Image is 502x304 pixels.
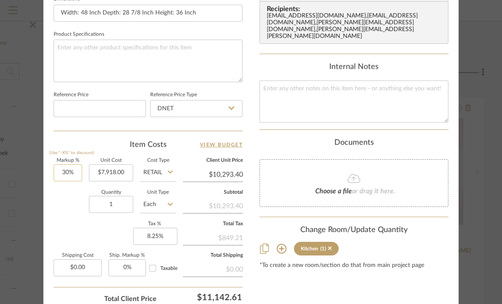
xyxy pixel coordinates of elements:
div: (1) [320,246,326,252]
label: Client Unit Price [183,158,243,163]
span: Total Client Price [104,294,157,304]
div: $10,293.40 [183,198,243,213]
div: [EMAIL_ADDRESS][DOMAIN_NAME] , [EMAIL_ADDRESS][DOMAIN_NAME] , [PERSON_NAME][EMAIL_ADDRESS][DOMAIN... [267,13,445,40]
label: Total Shipping [183,253,243,258]
label: Cost Type [140,158,176,163]
label: Subtotal [183,190,243,195]
div: $0.00 [183,261,243,276]
label: Tax % [133,222,176,226]
label: Markup % [54,158,82,163]
div: Documents [260,138,448,148]
span: or drag it here. [352,188,395,195]
div: *To create a new room/section do that from main project page [260,262,448,269]
span: Taxable [160,266,177,271]
div: Item Costs [54,140,242,150]
span: Recipients: [267,5,445,13]
div: $849.21 [183,229,243,245]
label: Reference Price Type [150,93,197,97]
label: Unit Cost [89,158,133,163]
label: Total Tax [183,222,243,226]
label: Ship. Markup % [108,253,146,258]
label: Reference Price [54,93,88,97]
div: Internal Notes [260,63,448,72]
a: View Budget [200,140,243,150]
label: Shipping Cost [54,253,102,258]
div: Change Room/Update Quantity [260,226,448,235]
label: Quantity [89,190,133,195]
div: Kitchen [301,246,318,252]
label: Unit Type [140,190,176,195]
input: Enter the dimensions of this item [54,5,242,22]
label: Product Specifications [54,32,104,37]
span: Choose a file [315,188,352,195]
